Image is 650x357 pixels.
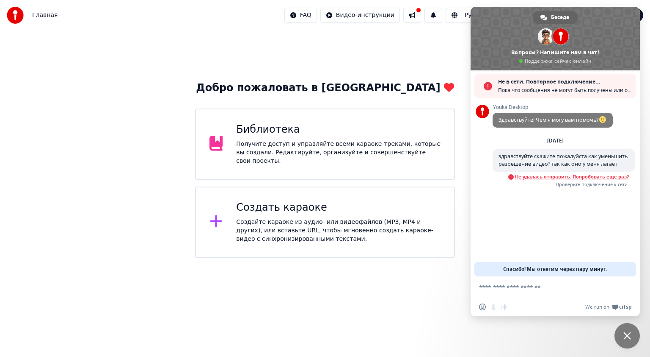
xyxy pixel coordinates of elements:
a: We run onCrisp [585,304,631,310]
img: youka [7,7,24,24]
nav: breadcrumb [32,11,58,20]
span: Проверьте подключение к сети. [493,181,629,187]
span: Главная [32,11,58,20]
textarea: Отправьте сообщение... [479,276,614,298]
span: Youka Desktop [493,104,613,110]
span: Пока что сообщения не могут быть получены или отправлены. [498,86,632,95]
a: Закрыть чат [614,323,640,349]
div: [DATE] [547,138,564,143]
span: Беседа [551,11,569,24]
a: Не удалась отправить. Попробовать еще раз? [493,174,629,180]
div: Создайте караоке из аудио- или видеофайлов (MP3, MP4 и других), или вставьте URL, чтобы мгновенно... [236,218,441,243]
span: Вставить emoji [479,304,486,310]
span: Здравствуйте! Чем я могу вам помочь? [499,116,607,123]
span: We run on [585,304,609,310]
span: здравствуйте скажите пожалуйста как уменьшить разрешение видео? так как оно у меня лагает [499,153,628,167]
span: Не в сети. Повторное подключение... [498,78,632,86]
div: Получите доступ и управляйте всеми караоке-треками, которые вы создали. Редактируйте, организуйте... [236,140,441,165]
span: Спасибо! Мы ответим через пару минут. [503,262,607,276]
div: Добро пожаловать в [GEOGRAPHIC_DATA] [196,81,454,95]
button: Видео-инструкции [320,8,400,23]
a: Беседа [533,11,578,24]
div: Библиотека [236,123,441,137]
span: Crisp [619,304,631,310]
span: Не удалась отправить. Попробовать еще раз? [515,174,629,180]
div: Создать караоке [236,201,441,215]
button: FAQ [284,8,317,23]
